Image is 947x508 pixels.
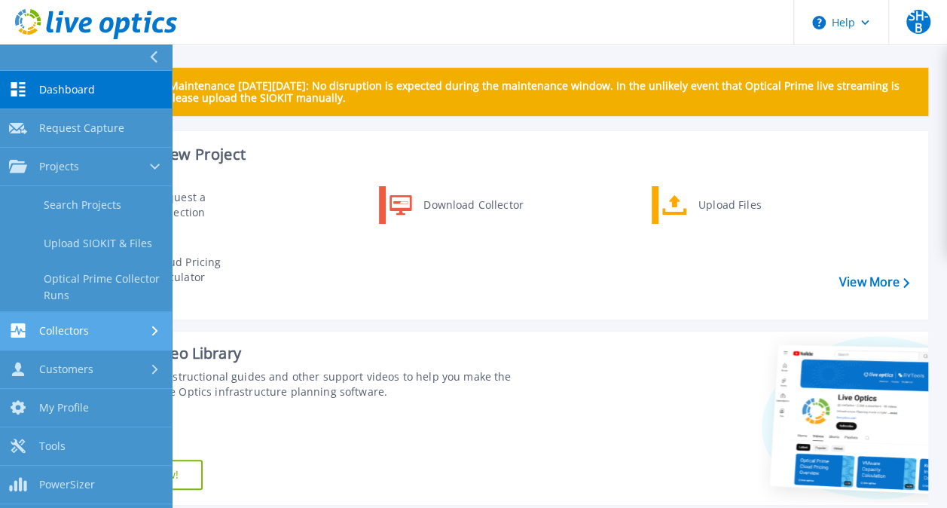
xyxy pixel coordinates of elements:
[106,251,261,289] a: Cloud Pricing Calculator
[88,369,533,399] div: Find tutorials, instructional guides and other support videos to help you make the most of your L...
[147,190,257,220] div: Request a Collection
[39,324,89,338] span: Collectors
[906,10,930,34] span: SH-B
[839,275,909,289] a: View More
[39,401,89,415] span: My Profile
[39,363,93,376] span: Customers
[379,186,533,224] a: Download Collector
[416,190,530,220] div: Download Collector
[39,121,124,135] span: Request Capture
[39,83,95,96] span: Dashboard
[88,344,533,363] div: Support Video Library
[652,186,806,224] a: Upload Files
[691,190,802,220] div: Upload Files
[112,80,916,104] p: Scheduled Maintenance [DATE][DATE]: No disruption is expected during the maintenance window. In t...
[39,160,79,173] span: Projects
[145,255,257,285] div: Cloud Pricing Calculator
[39,439,66,453] span: Tools
[106,186,261,224] a: Request a Collection
[39,478,95,491] span: PowerSizer
[107,146,909,163] h3: Start a New Project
